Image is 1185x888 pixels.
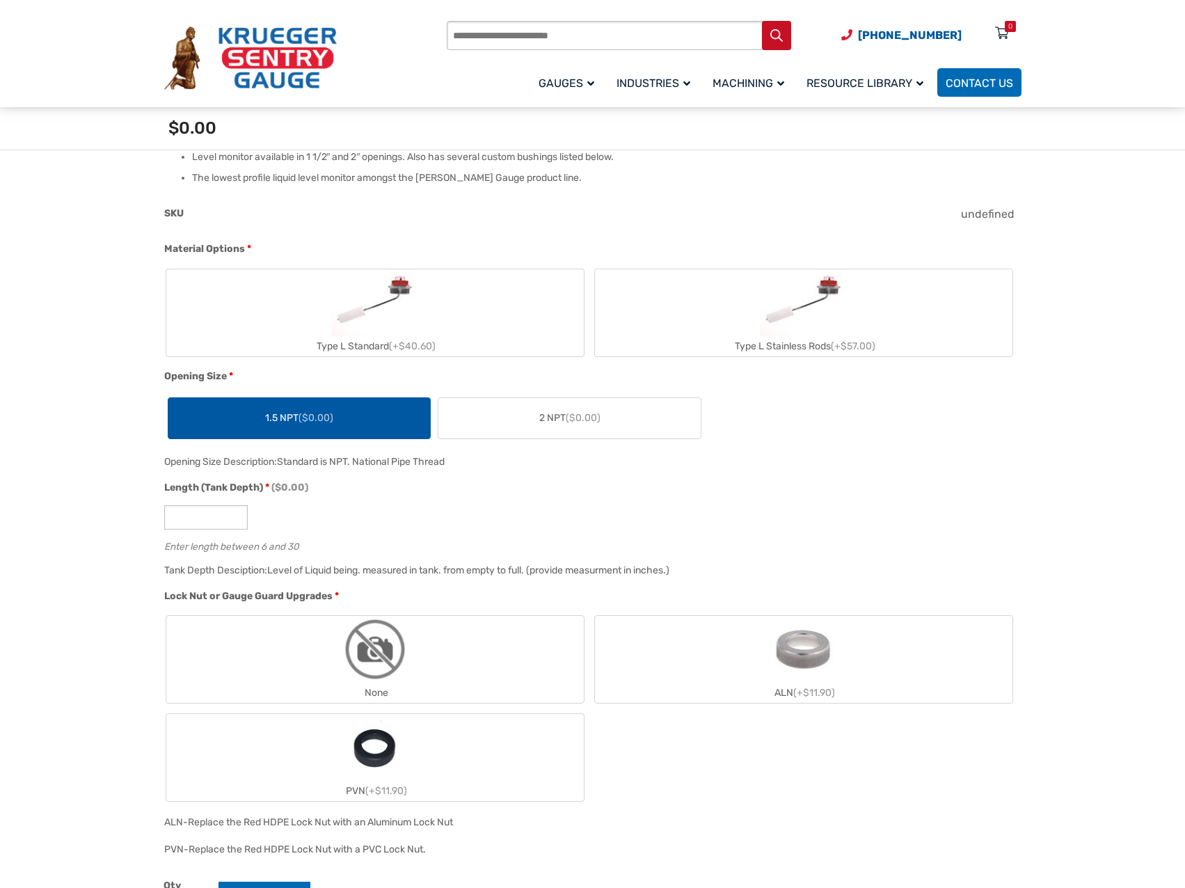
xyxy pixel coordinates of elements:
span: Lock Nut or Gauge Guard Upgrades [164,590,333,602]
span: Contact Us [946,77,1013,90]
span: Industries [617,77,690,90]
div: 0 [1008,21,1012,32]
a: Gauges [530,66,608,99]
a: Machining [704,66,798,99]
div: Type L Standard [166,336,584,356]
span: $0.00 [168,118,216,138]
abbr: required [265,480,269,495]
span: 2 NPT [539,411,601,425]
div: Enter length between 6 and 30 [164,538,1015,551]
img: Krueger Sentry Gauge [164,26,337,90]
span: PVN- [164,843,189,855]
label: PVN [166,714,584,801]
li: Level monitor available in 1 1/2″ and 2″ openings. Also has several custom bushings listed below. [192,150,1021,164]
abbr: required [229,369,233,383]
span: Material Options [164,243,245,255]
span: ALN- [164,816,188,828]
a: Contact Us [937,68,1021,97]
span: Resource Library [806,77,923,90]
a: Resource Library [798,66,937,99]
span: Length (Tank Depth) [164,482,263,493]
abbr: required [335,589,339,603]
div: Replace the Red HDPE Lock Nut with an Aluminum Lock Nut [188,816,453,828]
span: SKU [164,207,184,219]
span: Opening Size [164,370,227,382]
span: 1.5 NPT [265,411,333,425]
span: undefined [961,207,1015,221]
span: (+$40.60) [389,340,436,352]
span: (+$11.90) [365,785,407,797]
label: None [166,616,584,703]
span: Machining [713,77,784,90]
span: ($0.00) [566,412,601,424]
a: Phone Number (920) 434-8860 [841,26,962,44]
div: Type L Stainless Rods [595,336,1012,356]
div: PVN [166,781,584,801]
div: Standard is NPT. National Pipe Thread [277,456,445,468]
abbr: required [247,241,251,256]
div: ALN [595,683,1012,703]
label: Type L Stainless Rods [595,269,1012,356]
span: [PHONE_NUMBER] [858,29,962,42]
span: (+$57.00) [831,340,875,352]
span: ($0.00) [271,482,308,493]
label: Type L Standard [166,269,584,356]
li: The lowest profile liquid level monitor amongst the [PERSON_NAME] Gauge product line. [192,171,1021,185]
div: Level of Liquid being. measured in tank. from empty to full. (provide measurment in inches.) [267,564,669,576]
span: Opening Size Description: [164,456,277,468]
span: ($0.00) [299,412,333,424]
a: Industries [608,66,704,99]
div: None [166,683,584,703]
label: ALN [595,616,1012,703]
span: Gauges [539,77,594,90]
span: (+$11.90) [793,687,835,699]
span: Tank Depth Desciption: [164,564,267,576]
div: Replace the Red HDPE Lock Nut with a PVC Lock Nut. [189,843,426,855]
